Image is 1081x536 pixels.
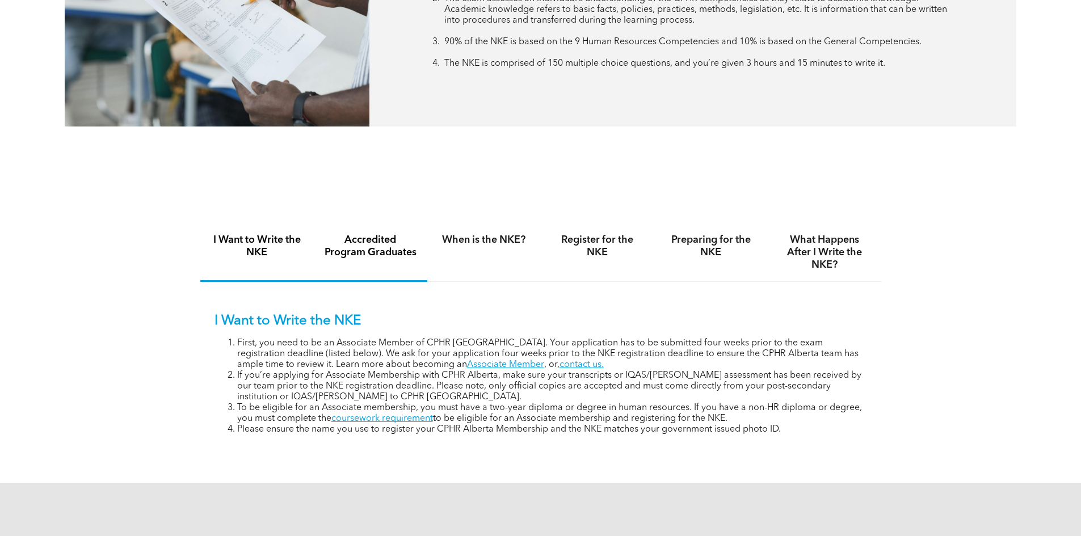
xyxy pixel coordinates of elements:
[237,370,867,403] li: If you’re applying for Associate Membership with CPHR Alberta, make sure your transcripts or IQAS...
[237,338,867,370] li: First, you need to be an Associate Member of CPHR [GEOGRAPHIC_DATA]. Your application has to be s...
[214,313,867,330] p: I Want to Write the NKE
[237,424,867,435] li: Please ensure the name you use to register your CPHR Alberta Membership and the NKE matches your ...
[211,234,304,259] h4: I Want to Write the NKE
[324,234,417,259] h4: Accredited Program Graduates
[560,360,604,369] a: contact us.
[778,234,871,271] h4: What Happens After I Write the NKE?
[551,234,644,259] h4: Register for the NKE
[467,360,544,369] a: Associate Member
[444,37,922,47] span: 90% of the NKE is based on the 9 Human Resources Competencies and 10% is based on the General Com...
[664,234,758,259] h4: Preparing for the NKE
[444,59,885,68] span: The NKE is comprised of 150 multiple choice questions, and you’re given 3 hours and 15 minutes to...
[331,414,433,423] a: coursework requirement
[237,403,867,424] li: To be eligible for an Associate membership, you must have a two-year diploma or degree in human r...
[438,234,531,246] h4: When is the NKE?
